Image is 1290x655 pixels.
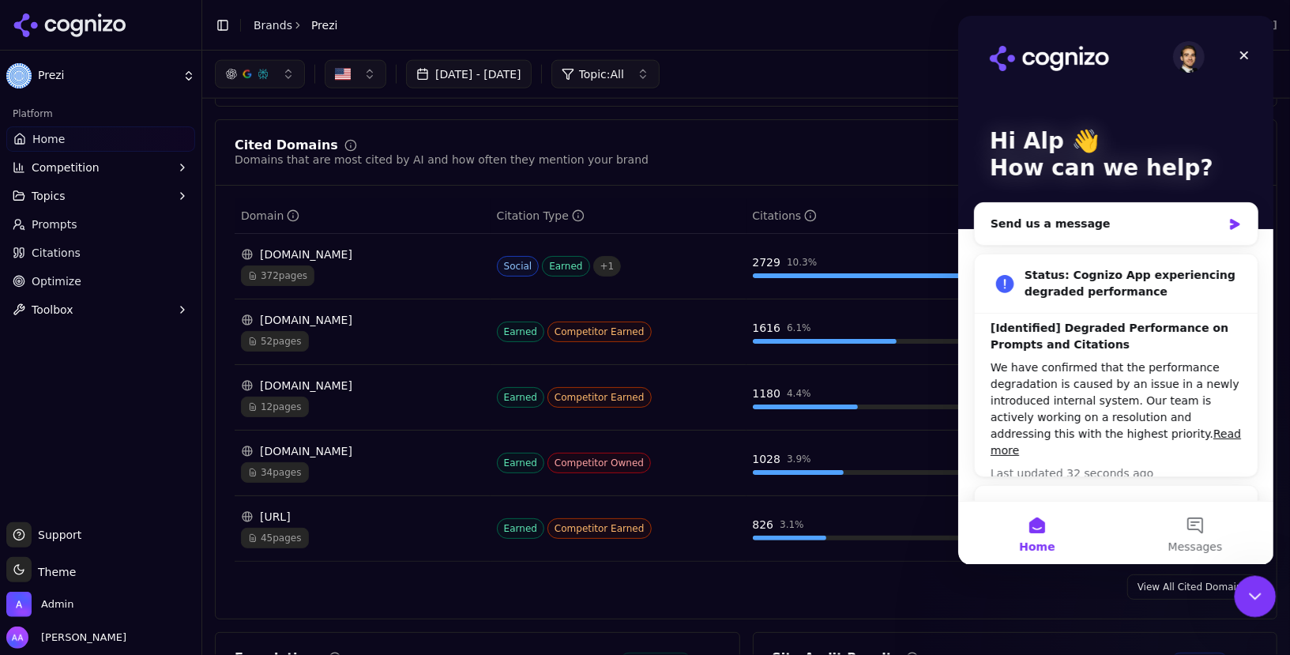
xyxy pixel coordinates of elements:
th: totalCitationCount [747,198,1002,234]
div: [URL] [241,509,484,525]
div: 3.1 % [780,518,804,531]
span: Competitor Earned [547,322,652,342]
span: 372 pages [241,265,314,286]
button: Toolbox [6,297,195,322]
span: 34 pages [241,462,309,483]
button: Messages [158,486,316,549]
a: Citations [6,240,195,265]
span: Citations [32,245,81,261]
div: New in [GEOGRAPHIC_DATA]: More Models, Sentiment Scores, and Prompt Insights! [17,470,299,578]
th: domain [235,198,491,234]
span: Earned [497,322,544,342]
div: Domains that are most cited by AI and how often they mention your brand [235,152,649,168]
button: Topics [6,183,195,209]
a: Prompts [6,212,195,237]
a: View All Cited Domains [1127,574,1258,600]
span: Home [61,525,96,536]
span: 52 pages [241,331,309,352]
span: [PERSON_NAME] [35,631,126,645]
button: Open organization switcher [6,592,73,617]
a: Optimize [6,269,195,294]
span: Earned [542,256,589,277]
span: + 1 [593,256,622,277]
img: US [335,66,351,82]
th: citationTypes [491,198,747,234]
div: Close [272,25,300,54]
span: Admin [41,597,73,612]
span: Competition [32,160,100,175]
div: New in [GEOGRAPHIC_DATA]: More Models, Sentiment Scores, and Prompt Insights! [32,483,284,533]
span: Support [32,527,81,543]
div: 3.9 % [787,453,811,465]
img: Alp Aysan [6,627,28,649]
div: 1028 [753,451,781,467]
div: 10.3 % [787,256,817,269]
span: Optimize [32,273,81,289]
button: Competition [6,155,195,180]
span: Competitor Earned [547,387,652,408]
div: Data table [235,198,1258,562]
div: 4.4 % [787,387,811,400]
span: Topics [32,188,66,204]
div: [DOMAIN_NAME] [241,378,484,393]
img: Prezi [6,63,32,88]
span: Toolbox [32,302,73,318]
span: Messages [210,525,265,536]
div: 1180 [753,386,781,401]
span: 12 pages [241,397,309,417]
div: [DOMAIN_NAME] [241,247,484,262]
div: 826 [753,517,774,533]
div: [DOMAIN_NAME] [241,443,484,459]
div: 6.1 % [787,322,811,334]
div: Platform [6,101,195,126]
span: Earned [497,518,544,539]
img: Admin [6,592,32,617]
div: Cited Domains [235,139,338,152]
span: Home [32,131,65,147]
button: [DATE] - [DATE] [406,60,532,88]
span: Earned [497,453,544,473]
div: Domain [241,208,299,224]
span: Prezi [311,17,338,33]
span: Earned [497,387,544,408]
span: Competitor Owned [547,453,651,473]
a: Home [6,126,195,152]
div: 2729 [753,254,781,270]
button: Open user button [6,627,126,649]
span: Prezi [38,69,176,83]
div: Citation Type [497,208,585,224]
a: Brands [254,19,292,32]
span: Competitor Earned [547,518,652,539]
div: [DOMAIN_NAME] [241,312,484,328]
span: Topic: All [579,66,624,82]
iframe: Intercom live chat [958,16,1274,565]
span: Theme [32,566,76,578]
div: 1616 [753,320,781,336]
nav: breadcrumb [254,17,338,33]
span: Social [497,256,540,277]
span: 45 pages [241,528,309,548]
div: Citations [753,208,818,224]
iframe: Intercom live chat [1235,576,1277,618]
span: Prompts [32,216,77,232]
